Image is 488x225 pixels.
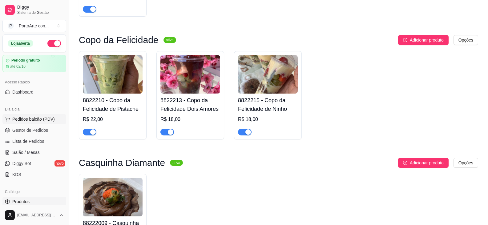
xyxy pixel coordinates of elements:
button: Alterar Status [47,40,61,47]
a: Gestor de Pedidos [2,125,66,135]
img: product-image [160,55,220,94]
sup: ativa [163,37,176,43]
div: PortoArte con ... [19,23,49,29]
span: Salão / Mesas [12,149,40,155]
h4: 8822213 - Copo da Felicidade Dois Amores [160,96,220,113]
span: Adicionar produto [410,159,444,166]
span: P [8,23,14,29]
a: Dashboard [2,87,66,97]
img: product-image [83,178,143,216]
a: Diggy Botnovo [2,159,66,168]
button: Select a team [2,20,66,32]
article: até 02/10 [10,64,26,69]
span: KDS [12,171,21,178]
span: Dashboard [12,89,34,95]
h3: Casquinha Diamante [79,159,165,167]
div: R$ 18,00 [238,116,298,123]
h3: Copo da Felicidade [79,36,159,44]
span: [EMAIL_ADDRESS][DOMAIN_NAME] [17,213,56,218]
span: Sistema de Gestão [17,10,64,15]
a: Lista de Pedidos [2,136,66,146]
a: DiggySistema de Gestão [2,2,66,17]
span: Diggy Bot [12,160,31,167]
span: Produtos [12,199,30,205]
h4: 8822215 - Copo da Felicidade de Ninho [238,96,298,113]
span: Opções [458,159,473,166]
button: Adicionar produto [398,158,449,168]
div: Dia a dia [2,104,66,114]
span: Lista de Pedidos [12,138,44,144]
span: Adicionar produto [410,37,444,43]
img: product-image [83,55,143,94]
a: Salão / Mesas [2,147,66,157]
img: product-image [238,55,298,94]
button: Pedidos balcão (PDV) [2,114,66,124]
span: Pedidos balcão (PDV) [12,116,55,122]
div: Catálogo [2,187,66,197]
button: Opções [454,158,478,168]
span: Gestor de Pedidos [12,127,48,133]
div: R$ 22,00 [83,116,143,123]
span: Opções [458,37,473,43]
h4: 8822210 - Copo da Felicidade de Pistache [83,96,143,113]
a: KDS [2,170,66,179]
div: Acesso Rápido [2,77,66,87]
button: Opções [454,35,478,45]
button: Adicionar produto [398,35,449,45]
span: Diggy [17,5,64,10]
span: plus-circle [403,161,407,165]
sup: ativa [170,160,183,166]
article: Período gratuito [11,58,40,63]
span: plus-circle [403,38,407,42]
a: Produtos [2,197,66,207]
div: Loja aberta [8,40,33,47]
button: [EMAIL_ADDRESS][DOMAIN_NAME] [2,208,66,223]
div: R$ 18,00 [160,116,220,123]
a: Período gratuitoaté 02/10 [2,55,66,72]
